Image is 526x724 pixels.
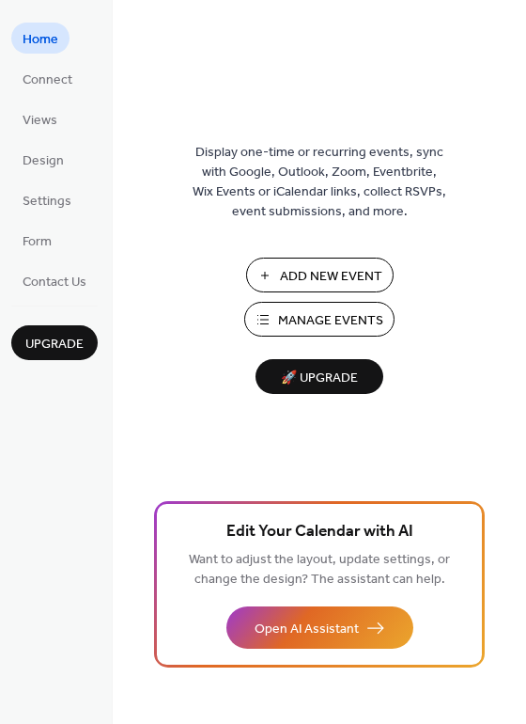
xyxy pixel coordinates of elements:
[11,23,70,54] a: Home
[226,606,413,649] button: Open AI Assistant
[23,71,72,90] span: Connect
[226,519,413,545] span: Edit Your Calendar with AI
[11,265,98,296] a: Contact Us
[11,325,98,360] button: Upgrade
[23,192,71,212] span: Settings
[23,273,86,292] span: Contact Us
[23,151,64,171] span: Design
[11,103,69,134] a: Views
[25,335,84,354] span: Upgrade
[11,63,84,94] a: Connect
[23,30,58,50] span: Home
[246,258,394,292] button: Add New Event
[23,232,52,252] span: Form
[189,547,450,592] span: Want to adjust the layout, update settings, or change the design? The assistant can help.
[23,111,57,131] span: Views
[11,225,63,256] a: Form
[278,311,383,331] span: Manage Events
[244,302,394,337] button: Manage Events
[255,620,359,639] span: Open AI Assistant
[255,359,383,394] button: 🚀 Upgrade
[11,144,75,175] a: Design
[267,366,372,391] span: 🚀 Upgrade
[193,143,446,222] span: Display one-time or recurring events, sync with Google, Outlook, Zoom, Eventbrite, Wix Events or ...
[280,267,382,287] span: Add New Event
[11,184,83,215] a: Settings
